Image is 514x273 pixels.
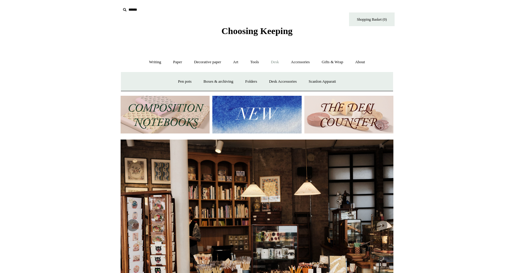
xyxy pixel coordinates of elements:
[189,54,227,70] a: Decorative paper
[350,54,371,70] a: About
[349,12,395,26] a: Shopping Basket (0)
[316,54,349,70] a: Gifts & Wrap
[303,74,341,90] a: Scanlon Apparati
[245,54,265,70] a: Tools
[173,74,197,90] a: Pen pots
[121,96,210,134] img: 202302 Composition ledgers.jpg__PID:69722ee6-fa44-49dd-a067-31375e5d54ec
[221,31,293,35] a: Choosing Keeping
[144,54,167,70] a: Writing
[286,54,315,70] a: Accessories
[221,26,293,36] span: Choosing Keeping
[198,74,239,90] a: Boxes & archiving
[127,219,139,231] button: Previous
[304,96,393,134] img: The Deli Counter
[266,54,285,70] a: Desk
[212,96,301,134] img: New.jpg__PID:f73bdf93-380a-4a35-bcfe-7823039498e1
[240,74,262,90] a: Folders
[375,219,387,231] button: Next
[263,74,302,90] a: Desk Accessories
[228,54,244,70] a: Art
[168,54,188,70] a: Paper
